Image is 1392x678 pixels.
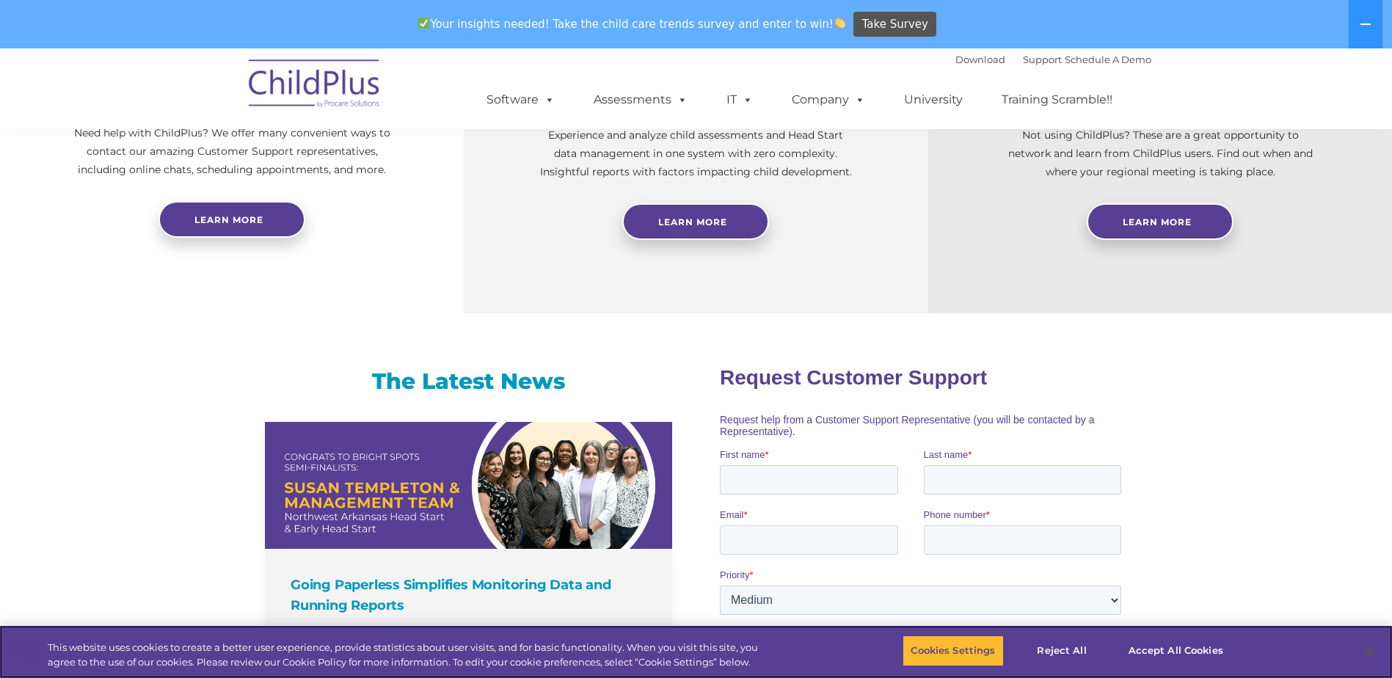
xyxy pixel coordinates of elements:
span: Learn More [1123,216,1192,227]
a: Schedule A Demo [1065,54,1151,65]
button: Accept All Cookies [1120,635,1231,666]
a: Support [1023,54,1062,65]
a: IT [712,85,768,114]
a: Learn More [622,203,769,240]
a: Learn more [158,201,305,238]
font: | [955,54,1151,65]
button: Reject All [1016,635,1108,666]
span: Last name [204,97,249,108]
img: ✅ [418,18,429,29]
a: Software [472,85,569,114]
a: Assessments [579,85,702,114]
a: Company [777,85,880,114]
h3: The Latest News [265,367,672,396]
p: Need help with ChildPlus? We offer many convenient ways to contact our amazing Customer Support r... [73,124,390,179]
span: Learn More [658,216,727,227]
button: Close [1352,635,1385,667]
a: Download [955,54,1005,65]
a: Take Survey [853,12,936,37]
span: Your insights needed! Take the child care trends survey and enter to win! [412,10,852,38]
a: Learn More [1087,203,1234,240]
p: Not using ChildPlus? These are a great opportunity to network and learn from ChildPlus users. Fin... [1002,126,1319,181]
span: Phone number [204,157,266,168]
span: Learn more [194,214,263,225]
button: Cookies Settings [903,635,1003,666]
p: Experience and analyze child assessments and Head Start data management in one system with zero c... [537,126,854,181]
img: 👏 [834,18,845,29]
a: Training Scramble!! [987,85,1127,114]
div: This website uses cookies to create a better user experience, provide statistics about user visit... [48,641,765,669]
h4: Going Paperless Simplifies Monitoring Data and Running Reports [291,575,650,616]
span: Take Survey [862,12,928,37]
img: ChildPlus by Procare Solutions [241,49,388,123]
a: University [889,85,977,114]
